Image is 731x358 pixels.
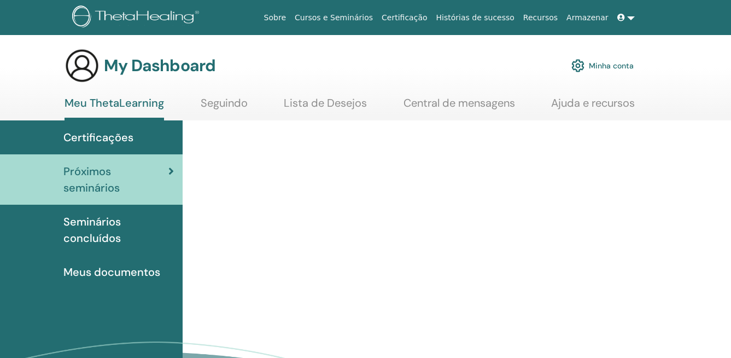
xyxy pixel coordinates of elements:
a: Minha conta [571,54,634,78]
a: Certificação [377,8,431,28]
a: Seguindo [201,96,248,118]
a: Armazenar [562,8,612,28]
a: Cursos e Seminários [290,8,377,28]
img: cog.svg [571,56,584,75]
a: Histórias de sucesso [432,8,519,28]
a: Sobre [260,8,290,28]
a: Central de mensagens [403,96,515,118]
img: generic-user-icon.jpg [65,48,100,83]
a: Recursos [519,8,562,28]
span: Meus documentos [63,264,160,280]
span: Próximos seminários [63,163,168,196]
a: Lista de Desejos [284,96,367,118]
h3: My Dashboard [104,56,215,76]
a: Ajuda e recursos [551,96,635,118]
span: Seminários concluídos [63,213,174,246]
a: Meu ThetaLearning [65,96,164,120]
img: logo.png [72,5,203,30]
span: Certificações [63,129,133,146]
